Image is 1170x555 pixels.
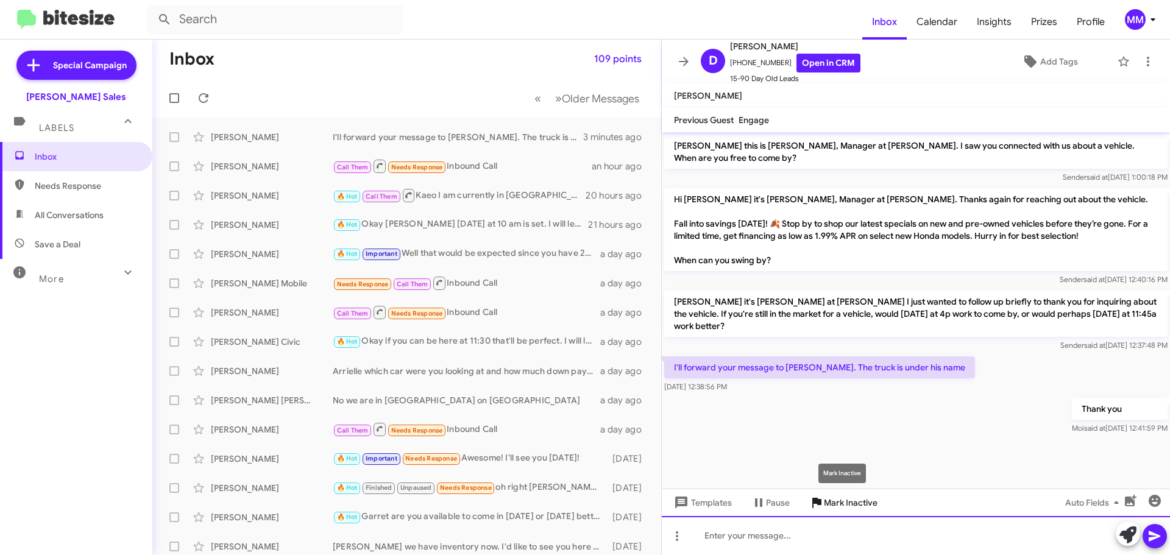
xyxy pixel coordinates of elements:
[600,248,651,260] div: a day ago
[169,49,214,69] h1: Inbox
[337,221,358,228] span: 🔥 Hot
[35,150,138,163] span: Inbox
[730,54,860,72] span: [PHONE_NUMBER]
[337,513,358,521] span: 🔥 Hot
[16,51,136,80] a: Special Campaign
[528,86,647,111] nav: Page navigation example
[606,540,651,553] div: [DATE]
[366,484,392,492] span: Finished
[862,4,907,40] a: Inbox
[147,5,403,34] input: Search
[333,305,600,320] div: Inbound Call
[674,90,742,101] span: [PERSON_NAME]
[600,394,651,406] div: a day ago
[333,481,606,495] div: oh right [PERSON_NAME] no i didn't go [DATE] because someone bought the car [DATE] while i was at...
[405,454,457,462] span: Needs Response
[799,492,887,514] button: Mark Inactive
[664,291,1168,337] p: [PERSON_NAME] it's [PERSON_NAME] at [PERSON_NAME] I just wanted to follow up briefly to thank you...
[211,540,333,553] div: [PERSON_NAME]
[1087,172,1108,182] span: said at
[1125,9,1146,30] div: MM
[366,193,397,200] span: Call Them
[583,131,651,143] div: 3 minutes ago
[1067,4,1115,40] a: Profile
[211,277,333,289] div: [PERSON_NAME] Mobile
[664,188,1168,271] p: Hi [PERSON_NAME] it's [PERSON_NAME], Manager at [PERSON_NAME]. Thanks again for reaching out abou...
[337,163,369,171] span: Call Them
[337,454,358,462] span: 🔥 Hot
[562,92,639,105] span: Older Messages
[600,365,651,377] div: a day ago
[1084,423,1105,433] span: said at
[333,540,606,553] div: [PERSON_NAME] we have inventory now. I'd like to see you here sooner than later. How's your sched...
[664,135,1168,169] p: [PERSON_NAME] this is [PERSON_NAME], Manager at [PERSON_NAME]. I saw you connected with us about ...
[333,217,588,232] div: Okay [PERSON_NAME] [DATE] at 10 am is set. I will let your associate [PERSON_NAME] know you are c...
[796,54,860,72] a: Open in CRM
[337,338,358,345] span: 🔥 Hot
[366,250,397,258] span: Important
[400,484,432,492] span: Unpaused
[337,193,358,200] span: 🔥 Hot
[664,382,727,391] span: [DATE] 12:38:56 PM
[211,394,333,406] div: [PERSON_NAME] [PERSON_NAME]
[26,91,126,103] div: [PERSON_NAME] Sales
[606,482,651,494] div: [DATE]
[397,280,428,288] span: Call Them
[333,451,606,465] div: Awesome! I'll see you [DATE]!
[766,492,790,514] span: Pause
[211,160,333,172] div: [PERSON_NAME]
[907,4,967,40] a: Calendar
[600,277,651,289] div: a day ago
[39,122,74,133] span: Labels
[333,131,583,143] div: I'll forward your message to [PERSON_NAME]. The truck is under his name
[211,453,333,465] div: [PERSON_NAME]
[672,492,732,514] span: Templates
[600,423,651,436] div: a day ago
[211,423,333,436] div: [PERSON_NAME]
[1021,4,1067,40] span: Prizes
[333,188,586,203] div: Kaeo I am currently in [GEOGRAPHIC_DATA] and wont be able to call you but we can text and I will ...
[337,484,358,492] span: 🔥 Hot
[39,274,64,285] span: More
[35,238,80,250] span: Save a Deal
[674,115,734,125] span: Previous Guest
[664,356,975,378] p: I'll forward your message to [PERSON_NAME]. The truck is under his name
[1063,172,1168,182] span: Sender [DATE] 1:00:18 PM
[824,492,877,514] span: Mark Inactive
[35,180,138,192] span: Needs Response
[739,115,769,125] span: Engage
[548,86,647,111] button: Next
[1060,341,1168,350] span: Sender [DATE] 12:37:48 PM
[662,492,742,514] button: Templates
[391,426,443,434] span: Needs Response
[1072,423,1168,433] span: Moi [DATE] 12:41:59 PM
[333,334,600,348] div: Okay if you can be here at 11:30 that'll be perfect. I will let you associate Limu know and he ca...
[366,454,397,462] span: Important
[967,4,1021,40] span: Insights
[211,336,333,348] div: [PERSON_NAME] Civic
[211,511,333,523] div: [PERSON_NAME]
[606,511,651,523] div: [DATE]
[211,219,333,231] div: [PERSON_NAME]
[337,250,358,258] span: 🔥 Hot
[1065,492,1124,514] span: Auto Fields
[534,91,541,106] span: «
[53,59,127,71] span: Special Campaign
[1055,492,1133,514] button: Auto Fields
[337,280,389,288] span: Needs Response
[600,306,651,319] div: a day ago
[211,248,333,260] div: [PERSON_NAME]
[333,158,592,174] div: Inbound Call
[391,163,443,171] span: Needs Response
[1115,9,1157,30] button: MM
[730,72,860,85] span: 15-90 Day Old Leads
[584,48,651,70] button: 109 points
[606,453,651,465] div: [DATE]
[211,189,333,202] div: [PERSON_NAME]
[391,309,443,317] span: Needs Response
[709,51,718,71] span: D
[586,189,651,202] div: 20 hours ago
